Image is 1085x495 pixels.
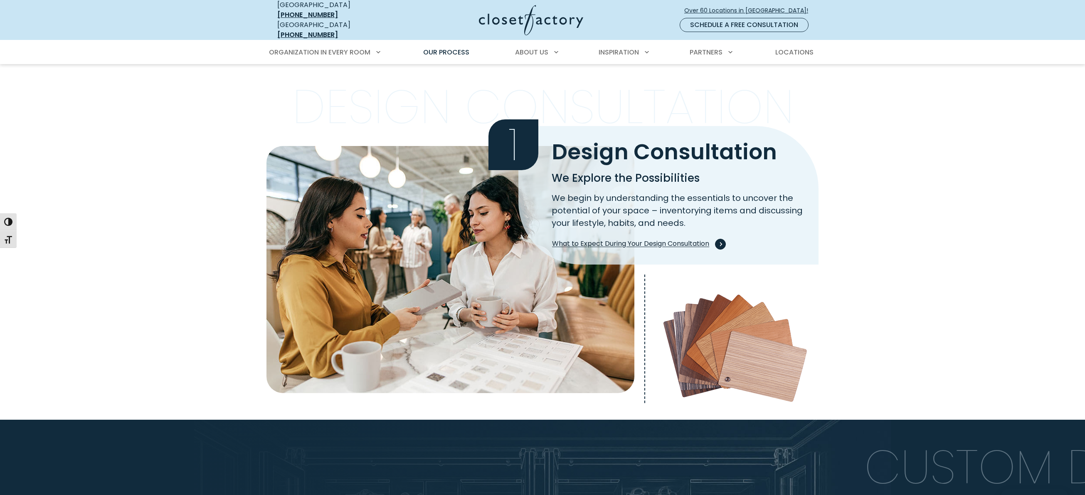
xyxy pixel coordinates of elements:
p: Design Consultation [292,89,794,125]
span: 1 [488,119,538,170]
span: What to Expect During Your Design Consultation [552,239,723,250]
a: Schedule a Free Consultation [680,18,809,32]
p: We begin by understanding the essentials to uncover the potential of your space – inventorying it... [552,192,809,229]
span: Over 60 Locations in [GEOGRAPHIC_DATA]! [684,6,815,15]
span: Partners [690,47,723,57]
img: Closet Factory Logo [479,5,583,35]
span: Inspiration [599,47,639,57]
span: We Explore the Possibilities [552,171,700,186]
span: About Us [515,47,548,57]
span: Our Process [423,47,469,57]
img: Wood veneer swatches [652,293,818,403]
nav: Primary Menu [263,41,822,64]
span: Locations [775,47,814,57]
a: Over 60 Locations in [GEOGRAPHIC_DATA]! [684,3,815,18]
img: Closet Factory Designer and customer consultation [266,146,634,393]
div: [GEOGRAPHIC_DATA] [277,20,398,40]
a: [PHONE_NUMBER] [277,30,338,40]
a: What to Expect During Your Design Consultation [552,236,723,252]
span: Organization in Every Room [269,47,370,57]
a: [PHONE_NUMBER] [277,10,338,20]
span: Design Consultation [552,136,777,166]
